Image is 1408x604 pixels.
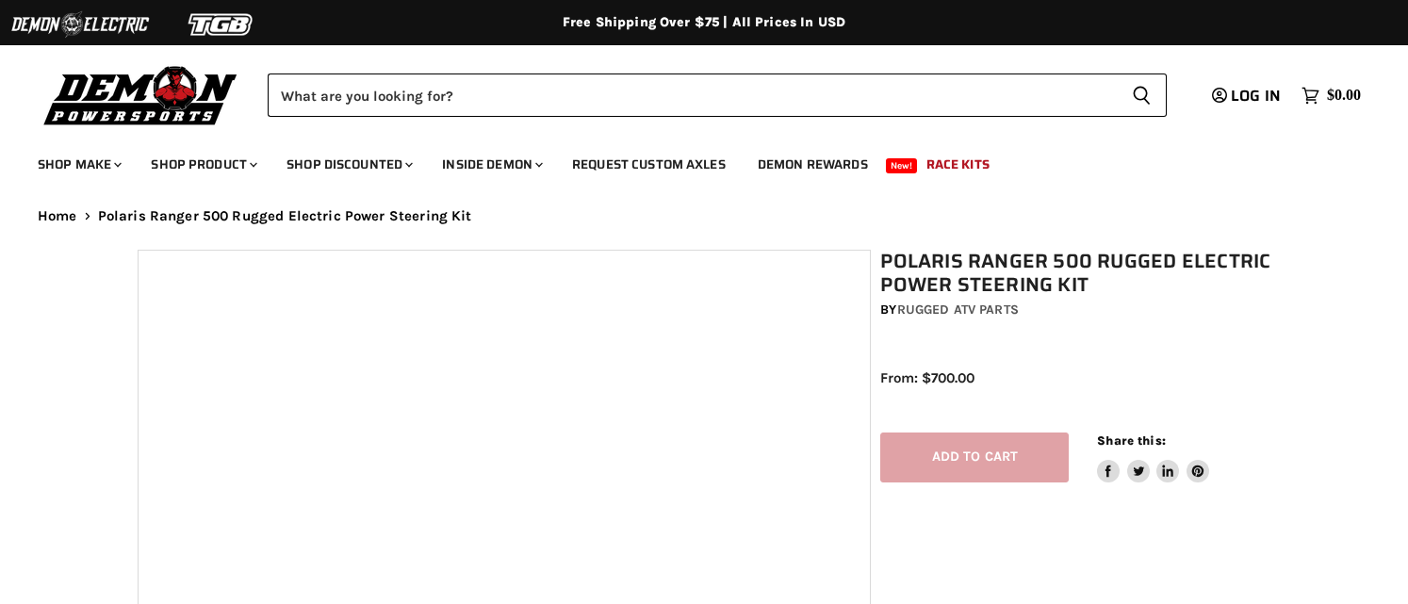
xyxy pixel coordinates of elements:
[1327,87,1361,105] span: $0.00
[558,145,740,184] a: Request Custom Axles
[886,158,918,173] span: New!
[912,145,1004,184] a: Race Kits
[880,369,974,386] span: From: $700.00
[880,250,1280,297] h1: Polaris Ranger 500 Rugged Electric Power Steering Kit
[1097,433,1165,448] span: Share this:
[1231,84,1281,107] span: Log in
[744,145,882,184] a: Demon Rewards
[1292,82,1370,109] a: $0.00
[38,61,244,128] img: Demon Powersports
[98,208,472,224] span: Polaris Ranger 500 Rugged Electric Power Steering Kit
[24,145,133,184] a: Shop Make
[272,145,424,184] a: Shop Discounted
[268,73,1117,117] input: Search
[24,138,1356,184] ul: Main menu
[268,73,1167,117] form: Product
[1117,73,1167,117] button: Search
[9,7,151,42] img: Demon Electric Logo 2
[1203,88,1292,105] a: Log in
[1097,433,1209,482] aside: Share this:
[137,145,269,184] a: Shop Product
[428,145,554,184] a: Inside Demon
[38,208,77,224] a: Home
[897,302,1019,318] a: Rugged ATV Parts
[151,7,292,42] img: TGB Logo 2
[880,300,1280,320] div: by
